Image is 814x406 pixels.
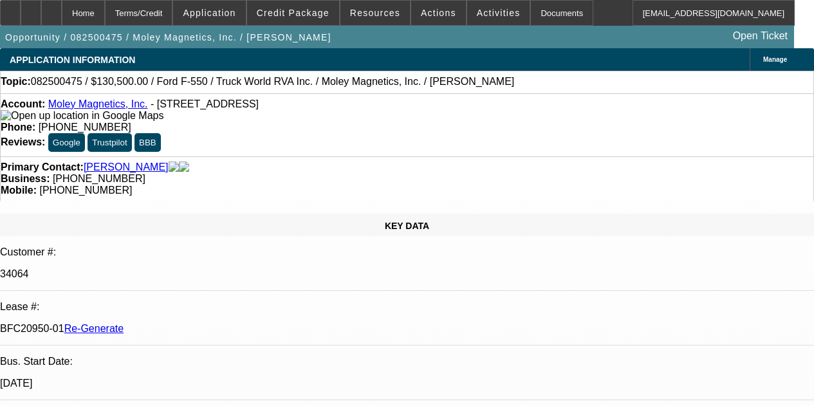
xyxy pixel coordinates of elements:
span: Manage [763,56,787,63]
a: Moley Magnetics, Inc. [48,98,148,109]
strong: Phone: [1,122,35,133]
span: 082500475 / $130,500.00 / Ford F-550 / Truck World RVA Inc. / Moley Magnetics, Inc. / [PERSON_NAME] [31,76,514,88]
button: Activities [467,1,530,25]
span: [PHONE_NUMBER] [39,122,131,133]
span: [PHONE_NUMBER] [39,185,132,196]
span: Application [183,8,236,18]
span: Activities [477,8,521,18]
button: Trustpilot [88,133,131,152]
strong: Business: [1,173,50,184]
button: Resources [340,1,410,25]
a: View Google Maps [1,110,163,121]
strong: Mobile: [1,185,37,196]
strong: Primary Contact: [1,161,84,173]
button: Credit Package [247,1,339,25]
img: Open up location in Google Maps [1,110,163,122]
span: Opportunity / 082500475 / Moley Magnetics, Inc. / [PERSON_NAME] [5,32,331,42]
strong: Reviews: [1,136,45,147]
button: Application [173,1,245,25]
button: BBB [134,133,161,152]
img: facebook-icon.png [169,161,179,173]
span: - [STREET_ADDRESS] [151,98,259,109]
span: [PHONE_NUMBER] [53,173,145,184]
button: Google [48,133,85,152]
span: Resources [350,8,400,18]
button: Actions [411,1,466,25]
span: APPLICATION INFORMATION [10,55,135,65]
span: KEY DATA [385,221,429,231]
span: Credit Package [257,8,329,18]
a: [PERSON_NAME] [84,161,169,173]
strong: Topic: [1,76,31,88]
span: Actions [421,8,456,18]
a: Open Ticket [728,25,793,47]
img: linkedin-icon.png [179,161,189,173]
strong: Account: [1,98,45,109]
a: Re-Generate [64,323,124,334]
